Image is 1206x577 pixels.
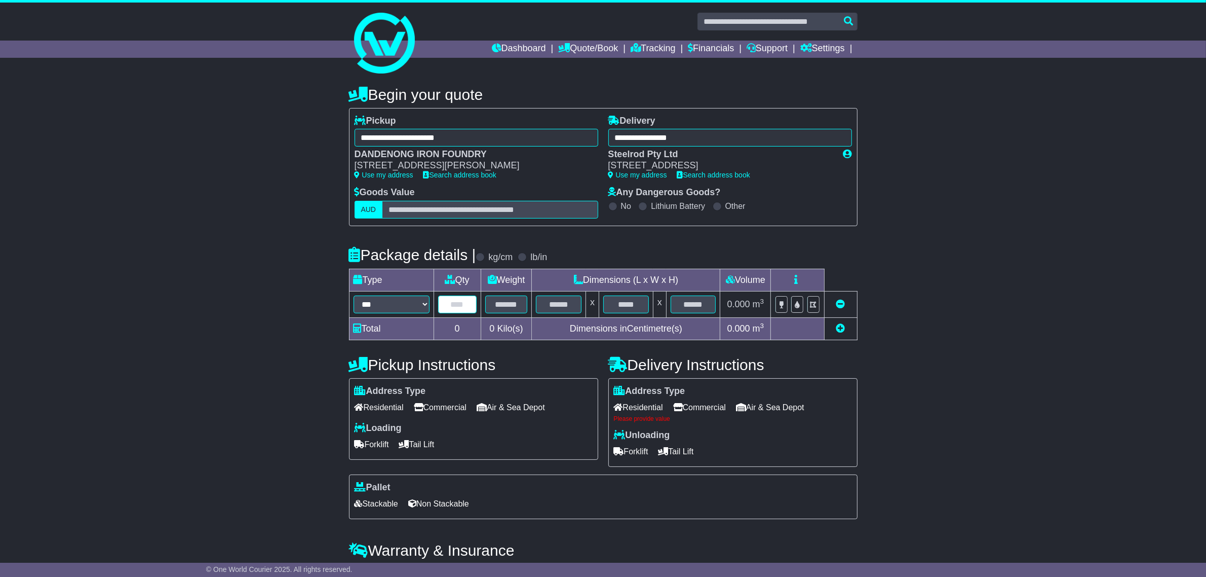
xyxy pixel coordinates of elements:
a: Remove this item [836,299,845,309]
label: lb/in [530,252,547,263]
td: Total [349,318,434,340]
td: Dimensions in Centimetre(s) [532,318,720,340]
td: 0 [434,318,481,340]
span: Residential [355,400,404,415]
span: 0 [489,323,494,334]
label: kg/cm [488,252,513,263]
span: Commercial [673,400,726,415]
label: No [621,201,631,211]
td: Qty [434,269,481,291]
span: Residential [614,400,663,415]
div: [STREET_ADDRESS] [608,160,833,171]
a: Use my address [608,171,667,179]
div: Steelrod Pty Ltd [608,149,833,160]
td: Weight [481,269,532,291]
td: x [653,291,666,317]
td: Kilo(s) [481,318,532,340]
span: Air & Sea Depot [736,400,804,415]
label: Loading [355,423,402,434]
a: Add new item [836,323,845,334]
span: 0.000 [727,323,750,334]
label: Delivery [608,116,655,127]
h4: Delivery Instructions [608,356,858,373]
span: Stackable [355,496,398,512]
label: Pickup [355,116,396,127]
td: Dimensions (L x W x H) [532,269,720,291]
label: Address Type [614,386,685,397]
a: Use my address [355,171,413,179]
sup: 3 [760,322,764,330]
a: Dashboard [492,41,546,58]
label: AUD [355,201,383,219]
span: Forklift [614,444,648,459]
div: DANDENONG IRON FOUNDRY [355,149,588,160]
h4: Pickup Instructions [349,356,598,373]
span: 0.000 [727,299,750,309]
span: Commercial [414,400,466,415]
a: Settings [800,41,845,58]
label: Any Dangerous Goods? [608,187,721,198]
label: Other [725,201,746,211]
td: Volume [720,269,771,291]
span: Non Stackable [408,496,469,512]
span: Forklift [355,437,389,452]
label: Pallet [355,482,391,493]
label: Unloading [614,430,670,441]
span: m [753,323,764,334]
a: Tracking [631,41,675,58]
span: © One World Courier 2025. All rights reserved. [206,565,353,573]
h4: Warranty & Insurance [349,542,858,559]
label: Goods Value [355,187,415,198]
span: m [753,299,764,309]
span: Tail Lift [399,437,435,452]
a: Support [747,41,788,58]
h4: Package details | [349,246,476,263]
span: Air & Sea Depot [477,400,545,415]
label: Address Type [355,386,426,397]
a: Financials [688,41,734,58]
td: Type [349,269,434,291]
a: Quote/Book [558,41,618,58]
h4: Begin your quote [349,86,858,103]
a: Search address book [677,171,750,179]
div: [STREET_ADDRESS][PERSON_NAME] [355,160,588,171]
span: Tail Lift [658,444,694,459]
sup: 3 [760,298,764,305]
a: Search address book [423,171,496,179]
td: x [586,291,599,317]
label: Lithium Battery [651,201,705,211]
div: Please provide value [614,415,852,422]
